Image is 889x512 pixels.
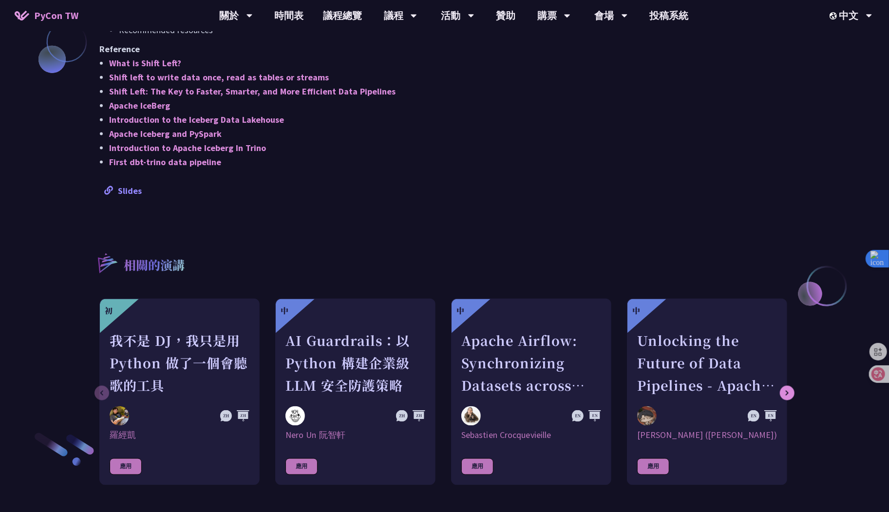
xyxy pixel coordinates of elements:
img: 李唯 (Wei Lee) [637,406,657,426]
a: First dbt-trino data pipeline [109,156,221,168]
div: 中 [281,305,288,317]
div: 初 [105,305,113,317]
a: Introduction to Apache Iceberg In Trino [109,142,266,153]
div: 羅經凱 [110,429,249,441]
div: 應用 [285,458,318,475]
div: Nero Un 阮智軒 [285,429,425,441]
div: AI Guardrails：以 Python 構建企業級 LLM 安全防護策略 [285,329,425,397]
a: Apache Iceberg and PySpark [109,128,222,139]
div: 我不是 DJ，我只是用 Python 做了一個會聽歌的工具 [110,329,249,397]
img: Home icon of PyCon TW 2025 [15,11,29,20]
div: 中 [456,305,464,317]
img: r3.8d01567.svg [83,239,131,286]
a: Shift left to write data once, read as tables or streams [109,72,329,83]
img: Sebastien Crocquevieille [461,406,481,426]
a: 初 我不是 DJ，我只是用 Python 做了一個會聽歌的工具 羅經凱 羅經凱 應用 [99,299,260,485]
a: Introduction to the Iceberg Data Lakehouse [109,114,284,125]
span: PyCon TW [34,8,78,23]
img: Nero Un 阮智軒 [285,406,305,426]
div: Apache Airflow: Synchronizing Datasets across Multiple instances [461,329,601,397]
a: 中 Apache Airflow: Synchronizing Datasets across Multiple instances Sebastien Crocquevieille Sebas... [451,299,611,485]
a: Shift Left: The Key to Faster, Smarter, and More Efficient Data Pipelines [109,86,396,97]
img: Locale Icon [830,12,839,19]
a: Apache IceBerg [109,100,170,111]
div: [PERSON_NAME] ([PERSON_NAME]) [637,429,777,441]
a: Slides [104,185,142,196]
div: 中 [632,305,640,317]
p: 相關的演講 [124,256,185,276]
div: Sebastien Crocquevieille [461,429,601,441]
strong: Reference [99,43,140,55]
a: PyCon TW [5,3,88,28]
div: 應用 [637,458,669,475]
a: 中 AI Guardrails：以 Python 構建企業級 LLM 安全防護策略 Nero Un 阮智軒 Nero Un 阮智軒 應用 [275,299,435,485]
div: Unlocking the Future of Data Pipelines - Apache Airflow 3 [637,329,777,397]
div: 應用 [110,458,142,475]
img: 羅經凱 [110,406,129,426]
div: 應用 [461,458,493,475]
a: What is Shift Left? [109,57,181,69]
a: 中 Unlocking the Future of Data Pipelines - Apache Airflow 3 李唯 (Wei Lee) [PERSON_NAME] ([PERSON_N... [627,299,787,485]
